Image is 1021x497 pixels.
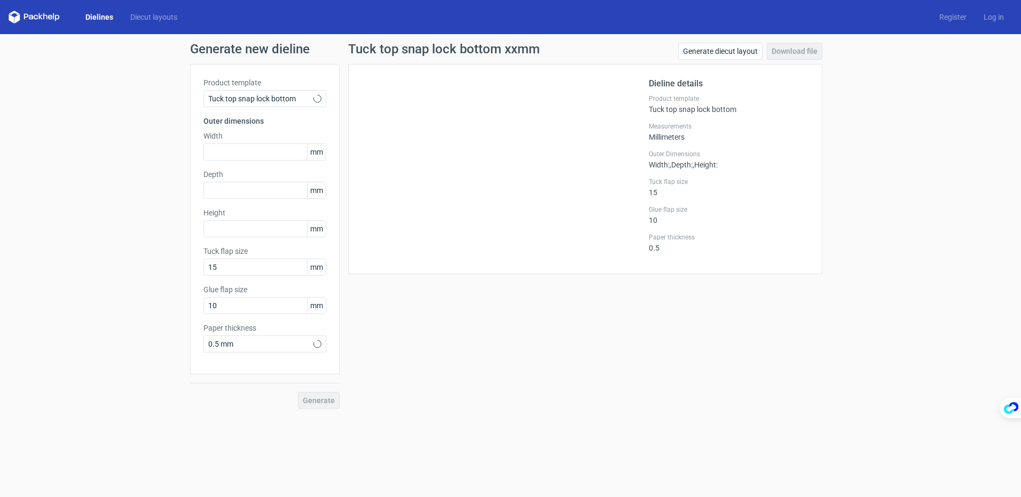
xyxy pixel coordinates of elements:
[931,12,975,22] a: Register
[203,169,326,180] label: Depth
[649,233,809,242] label: Paper thickness
[307,182,326,198] span: mm
[670,161,693,169] span: , Depth :
[693,161,718,169] span: , Height :
[649,94,809,103] label: Product template
[203,284,326,295] label: Glue flap size
[649,122,809,131] label: Measurements
[203,116,326,126] h3: Outer dimensions
[649,94,809,114] div: Tuck top snap lock bottom
[649,233,809,252] div: 0.5
[649,178,809,197] div: 15
[203,207,326,218] label: Height
[649,150,809,158] label: Outer Dimensions
[649,161,670,169] span: Width :
[649,205,809,214] label: Glue flap size
[307,221,326,237] span: mm
[307,144,326,160] span: mm
[678,43,763,60] a: Generate diecut layout
[649,205,809,225] div: 10
[649,122,809,141] div: Millimeters
[77,12,122,22] a: Dielines
[122,12,186,22] a: Diecut layouts
[649,77,809,90] h2: Dieline details
[203,77,326,88] label: Product template
[190,43,831,55] h1: Generate new dieline
[307,259,326,275] span: mm
[649,178,809,186] label: Tuck flap size
[203,131,326,141] label: Width
[975,12,1012,22] a: Log in
[208,339,313,349] span: 0.5 mm
[208,93,313,104] span: Tuck top snap lock bottom
[203,246,326,256] label: Tuck flap size
[307,298,326,314] span: mm
[348,43,540,55] h1: Tuck top snap lock bottom xxmm
[203,323,326,333] label: Paper thickness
